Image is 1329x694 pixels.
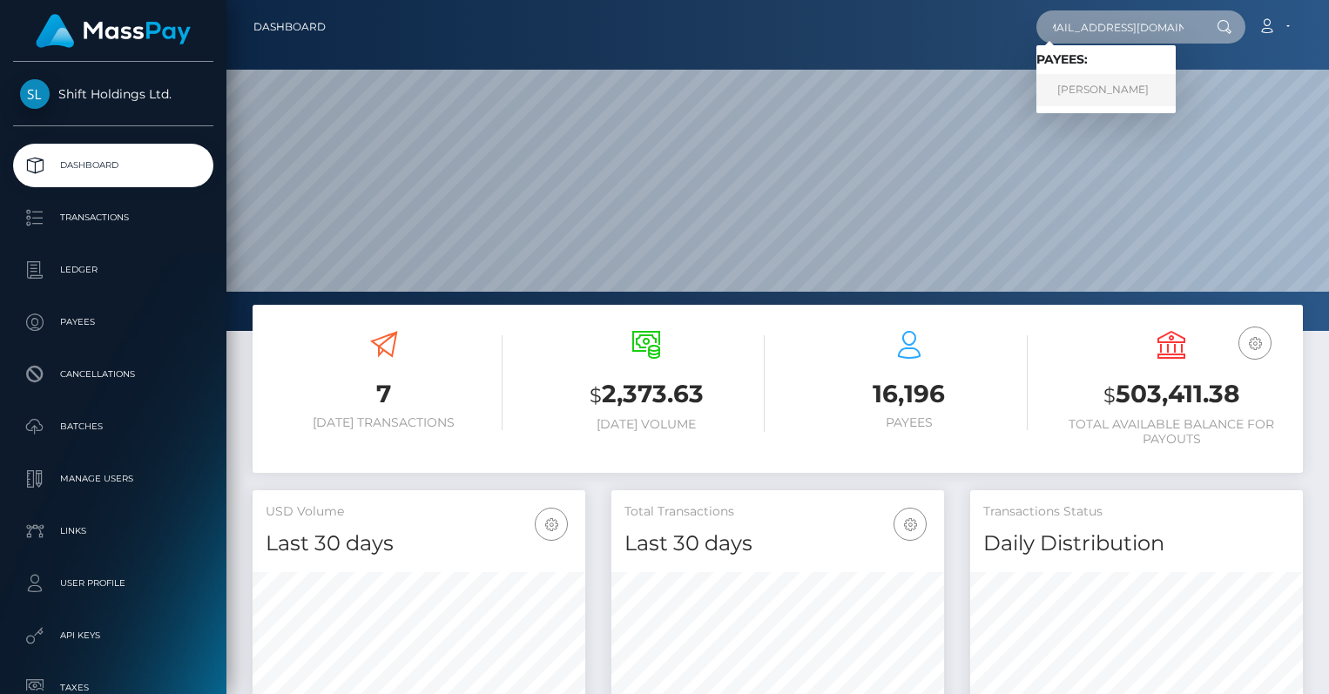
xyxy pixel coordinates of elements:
[36,14,191,48] img: MassPay Logo
[13,300,213,344] a: Payees
[624,529,931,559] h4: Last 30 days
[529,377,766,413] h3: 2,373.63
[13,353,213,396] a: Cancellations
[13,86,213,102] span: Shift Holdings Ltd.
[20,361,206,387] p: Cancellations
[1036,74,1176,106] a: [PERSON_NAME]
[266,503,572,521] h5: USD Volume
[253,9,326,45] a: Dashboard
[20,205,206,231] p: Transactions
[20,152,206,179] p: Dashboard
[590,383,602,408] small: $
[1103,383,1116,408] small: $
[13,562,213,605] a: User Profile
[13,614,213,657] a: API Keys
[20,414,206,440] p: Batches
[624,503,931,521] h5: Total Transactions
[20,309,206,335] p: Payees
[13,144,213,187] a: Dashboard
[791,415,1028,430] h6: Payees
[13,509,213,553] a: Links
[13,405,213,448] a: Batches
[983,529,1290,559] h4: Daily Distribution
[20,79,50,109] img: Shift Holdings Ltd.
[1054,377,1291,413] h3: 503,411.38
[20,570,206,596] p: User Profile
[13,248,213,292] a: Ledger
[1054,417,1291,447] h6: Total Available Balance for Payouts
[13,457,213,501] a: Manage Users
[20,518,206,544] p: Links
[1036,10,1200,44] input: Search...
[791,377,1028,411] h3: 16,196
[529,417,766,432] h6: [DATE] Volume
[1036,52,1176,67] h6: Payees:
[20,623,206,649] p: API Keys
[266,377,503,411] h3: 7
[266,415,503,430] h6: [DATE] Transactions
[266,529,572,559] h4: Last 30 days
[13,196,213,239] a: Transactions
[983,503,1290,521] h5: Transactions Status
[20,257,206,283] p: Ledger
[20,466,206,492] p: Manage Users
